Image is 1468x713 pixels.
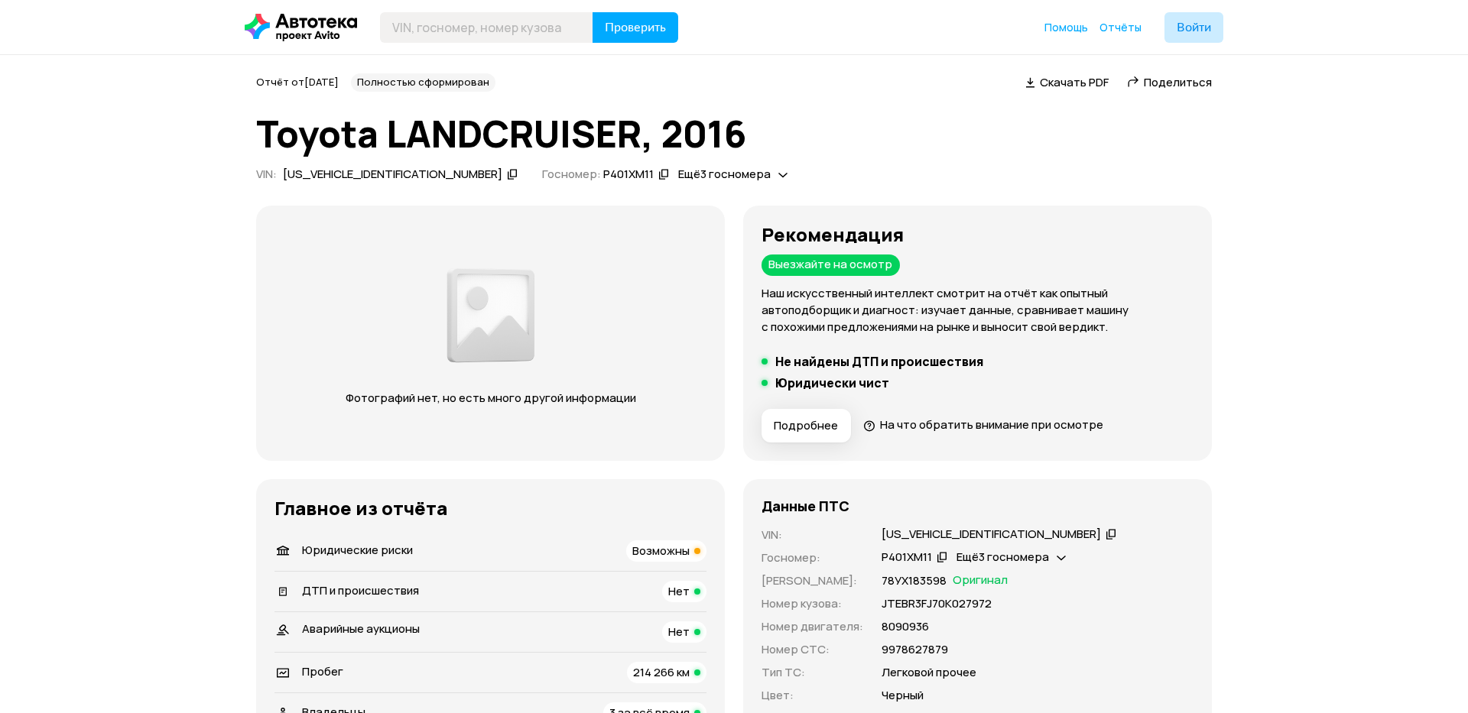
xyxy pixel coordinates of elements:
[762,497,849,514] h4: Данные ПТС
[283,167,502,183] div: [US_VEHICLE_IDENTIFICATION_NUMBER]
[330,390,651,407] p: Фотографий нет, но есть много другой информации
[380,12,593,43] input: VIN, госномер, номер кузова
[351,73,495,92] div: Полностью сформирован
[1040,74,1109,90] span: Скачать PDF
[302,621,420,637] span: Аварийные аукционы
[882,527,1101,543] div: [US_VEHICLE_IDENTIFICATION_NUMBER]
[762,549,863,566] p: Госномер :
[256,113,1212,154] h1: Toyota LANDCRUISER, 2016
[762,641,863,658] p: Номер СТС :
[762,595,863,612] p: Номер кузова :
[603,167,654,183] div: Р401ХМ11
[605,21,666,34] span: Проверить
[762,409,851,442] button: Подробнее
[762,618,863,635] p: Номер двигателя :
[775,375,889,391] h5: Юридически чист
[762,687,863,704] p: Цвет :
[632,543,690,559] span: Возможны
[774,418,838,433] span: Подробнее
[256,166,277,182] span: VIN :
[1044,20,1088,35] a: Помощь
[1044,20,1088,34] span: Помощь
[593,12,678,43] button: Проверить
[302,542,413,558] span: Юридические риски
[1099,20,1142,34] span: Отчёты
[953,572,1008,589] span: Оригинал
[1099,20,1142,35] a: Отчёты
[775,354,983,369] h5: Не найдены ДТП и происшествия
[678,166,771,182] span: Ещё 3 госномера
[668,583,690,599] span: Нет
[1025,74,1109,90] a: Скачать PDF
[443,260,539,371] img: d89e54fb62fcf1f0.png
[1177,21,1211,34] span: Войти
[882,595,992,612] p: JТЕВR3FJ70К027972
[256,75,339,89] span: Отчёт от [DATE]
[1164,12,1223,43] button: Войти
[882,618,929,635] p: 8090936
[762,572,863,589] p: [PERSON_NAME] :
[882,641,948,658] p: 9978627879
[1127,74,1212,90] a: Поделиться
[668,624,690,640] span: Нет
[882,687,924,704] p: Черный
[956,549,1049,565] span: Ещё 3 госномера
[880,416,1103,433] span: На что обратить внимание при осмотре
[863,416,1103,433] a: На что обратить внимание при осмотре
[882,549,932,566] div: Р401ХМ11
[762,224,1194,245] h3: Рекомендация
[762,285,1194,335] p: Наш искусственный интеллект смотрит на отчёт как опытный автоподборщик и диагност: изучает данные...
[1144,74,1212,90] span: Поделиться
[882,664,976,681] p: Легковой прочее
[633,664,690,680] span: 214 266 км
[274,497,706,519] h3: Главное из отчёта
[762,527,863,543] p: VIN :
[542,166,601,182] span: Госномер:
[302,582,419,598] span: ДТП и происшествия
[762,664,863,681] p: Тип ТС :
[882,572,947,589] p: 78УХ183598
[302,663,343,679] span: Пробег
[762,254,900,276] div: Выезжайте на осмотр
